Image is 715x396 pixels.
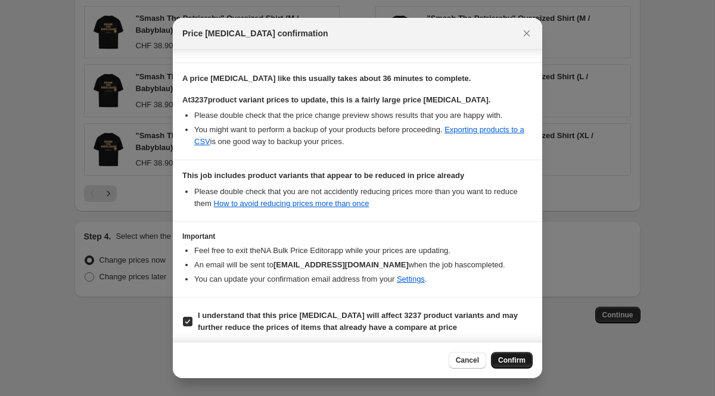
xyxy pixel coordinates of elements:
button: Confirm [491,352,533,369]
span: Confirm [498,356,526,365]
a: How to avoid reducing prices more than once [214,199,369,208]
a: Settings [397,275,425,283]
span: Price [MEDICAL_DATA] confirmation [182,27,328,39]
li: You can update your confirmation email address from your . [194,273,533,285]
button: Close [518,25,535,42]
button: Cancel [449,352,486,369]
li: You might want to perform a backup of your products before proceeding. is one good way to backup ... [194,124,533,148]
b: This job includes product variants that appear to be reduced in price already [182,171,464,180]
b: [EMAIL_ADDRESS][DOMAIN_NAME] [273,260,409,269]
b: At 3237 product variant prices to update, this is a fairly large price [MEDICAL_DATA]. [182,95,490,104]
li: An email will be sent to when the job has completed . [194,259,533,271]
span: Cancel [456,356,479,365]
li: Feel free to exit the NA Bulk Price Editor app while your prices are updating. [194,245,533,257]
li: Please double check that you are not accidently reducing prices more than you want to reduce them [194,186,533,210]
li: Please double check that the price change preview shows results that you are happy with. [194,110,533,121]
b: A price [MEDICAL_DATA] like this usually takes about 36 minutes to complete. [182,74,471,83]
a: Exporting products to a CSV [194,125,524,146]
h3: Important [182,232,533,241]
b: I understand that this price [MEDICAL_DATA] will affect 3237 product variants and may further red... [198,311,518,332]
